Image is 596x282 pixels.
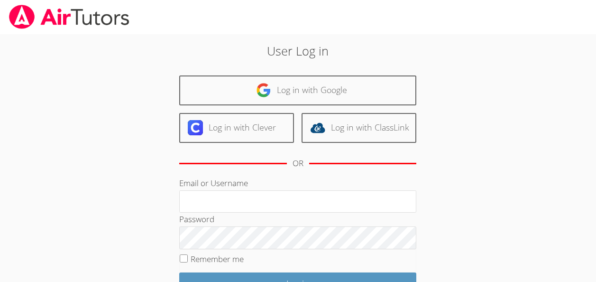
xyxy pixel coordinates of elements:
[179,214,214,225] label: Password
[179,178,248,188] label: Email or Username
[256,83,271,98] img: google-logo-50288ca7cdecda66e5e0955fdab243c47b7ad437acaf1139b6f446037453330a.svg
[302,113,416,143] a: Log in with ClassLink
[310,120,325,135] img: classlink-logo-d6bb404cc1216ec64c9a2012d9dc4662098be43eaf13dc465df04b49fa7ab582.svg
[8,5,130,29] img: airtutors_banner-c4298cdbf04f3fff15de1276eac7730deb9818008684d7c2e4769d2f7ddbe033.png
[137,42,459,60] h2: User Log in
[293,157,303,170] div: OR
[191,254,244,264] label: Remember me
[179,75,416,105] a: Log in with Google
[188,120,203,135] img: clever-logo-6eab21bc6e7a338710f1a6ff85c0baf02591cd810cc4098c63d3a4b26e2feb20.svg
[179,113,294,143] a: Log in with Clever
